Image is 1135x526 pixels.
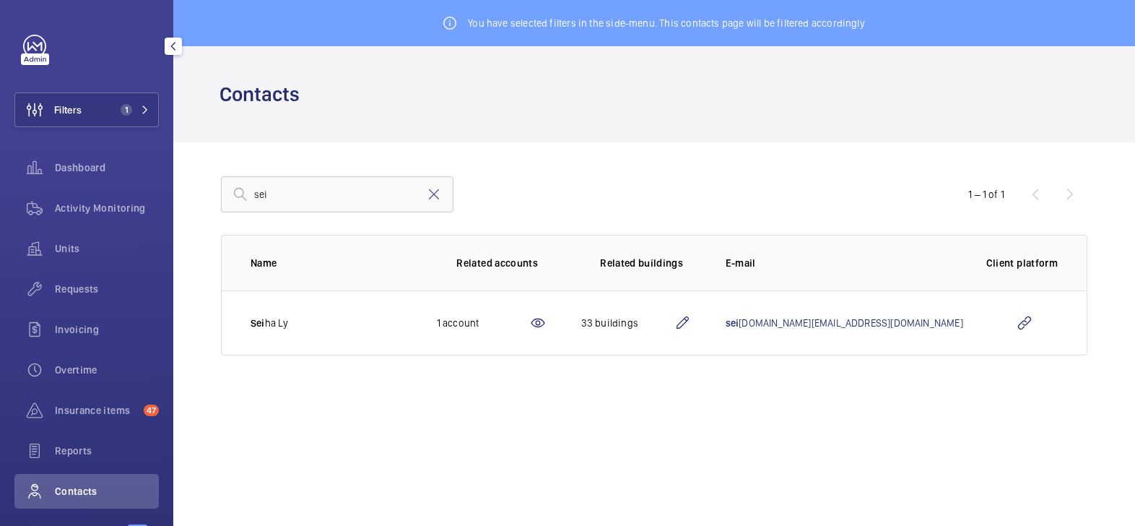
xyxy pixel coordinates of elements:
[968,187,1004,202] div: 1 – 1 of 1
[55,282,159,296] span: Requests
[55,241,159,256] span: Units
[54,103,82,117] span: Filters
[121,104,132,116] span: 1
[144,405,159,416] span: 47
[55,444,159,458] span: Reports
[726,317,739,329] span: sei
[986,256,1058,270] p: Client platform
[251,317,265,329] span: Sei
[219,81,308,108] h1: Contacts
[437,316,529,330] div: 1 account
[600,256,683,270] p: Related buildings
[55,484,159,499] span: Contacts
[726,256,963,270] p: E-mail
[55,160,159,175] span: Dashboard
[456,256,538,270] p: Related accounts
[251,256,414,270] p: Name
[55,322,159,337] span: Invoicing
[581,316,674,330] div: 33 buildings
[726,317,963,329] a: sei[DOMAIN_NAME][EMAIL_ADDRESS][DOMAIN_NAME]
[55,201,159,215] span: Activity Monitoring
[221,176,453,212] input: Search by lastname, firstname, mail or client
[251,316,288,330] p: ha Ly
[14,92,159,127] button: Filters1
[55,363,159,377] span: Overtime
[55,403,138,418] span: Insurance items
